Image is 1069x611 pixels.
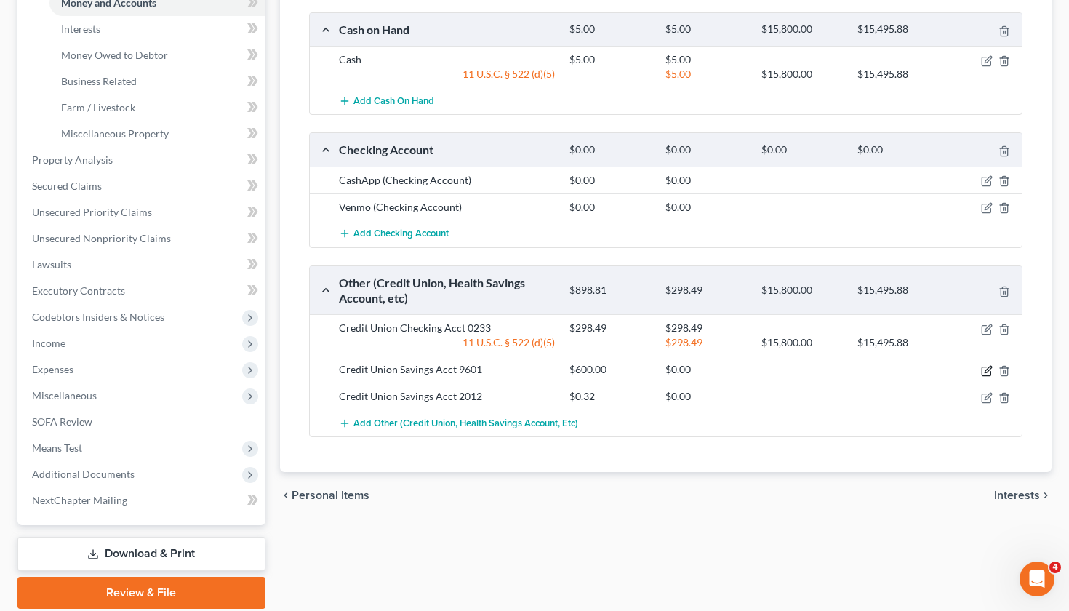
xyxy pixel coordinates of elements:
div: Checking Account [332,142,562,157]
div: $298.49 [562,321,658,335]
a: Review & File [17,577,265,609]
div: $15,800.00 [754,67,850,81]
span: Codebtors Insiders & Notices [32,311,164,323]
a: NextChapter Mailing [20,487,265,514]
span: Secured Claims [32,180,102,192]
span: SOFA Review [32,415,92,428]
a: SOFA Review [20,409,265,435]
span: Unsecured Nonpriority Claims [32,232,171,244]
a: Executory Contracts [20,278,265,304]
span: Expenses [32,363,73,375]
i: chevron_left [280,490,292,501]
a: Money Owed to Debtor [49,42,265,68]
div: $0.00 [658,200,754,215]
a: Download & Print [17,537,265,571]
span: Additional Documents [32,468,135,480]
span: Miscellaneous [32,389,97,402]
button: Add Other (Credit Union, Health Savings Account, etc) [339,410,578,436]
i: chevron_right [1040,490,1052,501]
div: $0.00 [658,173,754,188]
div: Credit Union Checking Acct 0233 [332,321,562,335]
div: $0.00 [658,389,754,404]
iframe: Intercom live chat [1020,562,1054,596]
span: Unsecured Priority Claims [32,206,152,218]
div: $0.00 [850,143,946,157]
div: Other (Credit Union, Health Savings Account, etc) [332,275,562,306]
span: 4 [1049,562,1061,573]
div: 11 U.S.C. § 522 (d)(5) [332,67,562,81]
span: Business Related [61,75,137,87]
a: Secured Claims [20,173,265,199]
div: $0.00 [562,143,658,157]
button: Interests chevron_right [994,490,1052,501]
div: $0.00 [658,362,754,377]
button: Add Checking Account [339,220,449,247]
span: Add Cash on Hand [353,95,434,107]
div: $0.00 [562,200,658,215]
span: Farm / Livestock [61,101,135,113]
div: Credit Union Savings Acct 9601 [332,362,562,377]
a: Miscellaneous Property [49,121,265,147]
div: $898.81 [562,284,658,297]
div: $15,800.00 [754,23,850,36]
div: $15,495.88 [850,284,946,297]
div: $0.00 [754,143,850,157]
span: Property Analysis [32,153,113,166]
div: Cash [332,52,562,67]
span: Means Test [32,442,82,454]
span: Executory Contracts [32,284,125,297]
a: Interests [49,16,265,42]
span: Income [32,337,65,349]
div: $15,800.00 [754,335,850,350]
span: NextChapter Mailing [32,494,127,506]
span: Lawsuits [32,258,71,271]
div: $0.32 [562,389,658,404]
a: Property Analysis [20,147,265,173]
div: $5.00 [658,23,754,36]
button: Add Cash on Hand [339,87,434,114]
span: Add Other (Credit Union, Health Savings Account, etc) [353,418,578,429]
a: Business Related [49,68,265,95]
span: Personal Items [292,490,369,501]
a: Farm / Livestock [49,95,265,121]
div: $15,495.88 [850,335,946,350]
div: $0.00 [658,143,754,157]
span: Interests [61,23,100,35]
span: Add Checking Account [353,228,449,239]
span: Interests [994,490,1040,501]
a: Unsecured Nonpriority Claims [20,225,265,252]
div: $600.00 [562,362,658,377]
div: Cash on Hand [332,22,562,37]
div: $15,495.88 [850,67,946,81]
div: $5.00 [658,52,754,67]
div: CashApp (Checking Account) [332,173,562,188]
span: Money Owed to Debtor [61,49,168,61]
div: $5.00 [562,52,658,67]
div: $15,800.00 [754,284,850,297]
div: Credit Union Savings Acct 2012 [332,389,562,404]
div: $0.00 [562,173,658,188]
a: Lawsuits [20,252,265,278]
div: $5.00 [562,23,658,36]
div: 11 U.S.C. § 522 (d)(5) [332,335,562,350]
div: $298.49 [658,284,754,297]
div: $15,495.88 [850,23,946,36]
div: $5.00 [658,67,754,81]
span: Miscellaneous Property [61,127,169,140]
div: Venmo (Checking Account) [332,200,562,215]
button: chevron_left Personal Items [280,490,369,501]
div: $298.49 [658,321,754,335]
a: Unsecured Priority Claims [20,199,265,225]
div: $298.49 [658,335,754,350]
